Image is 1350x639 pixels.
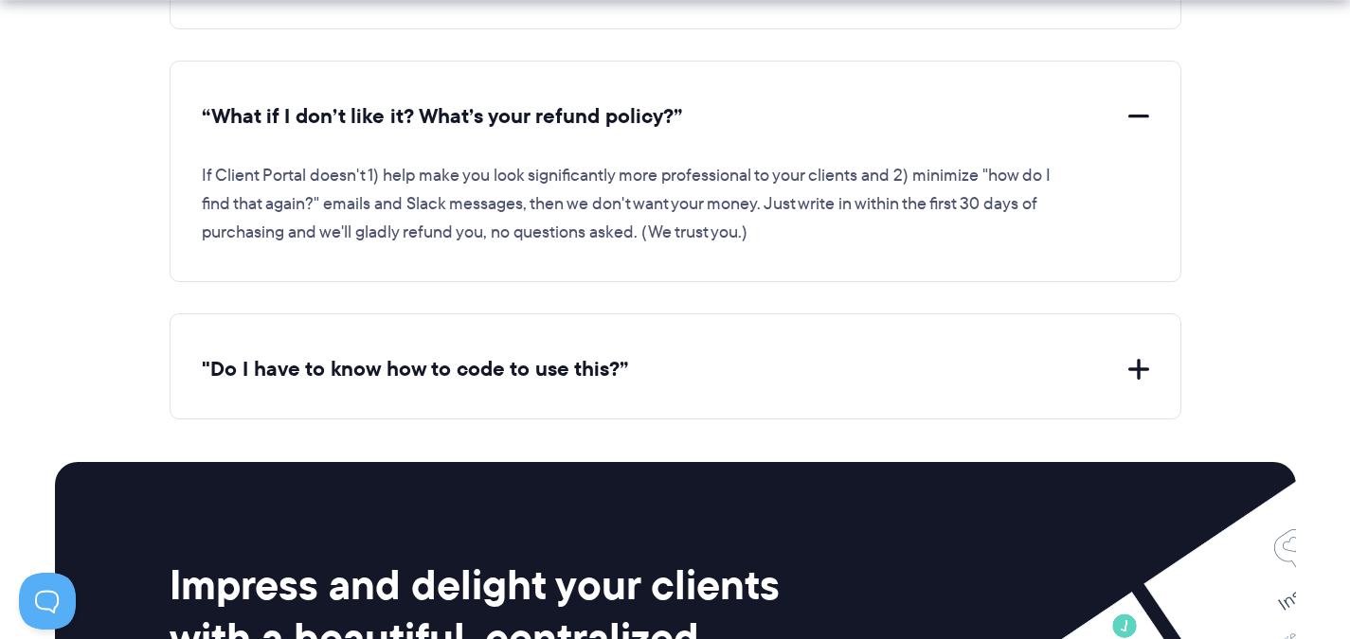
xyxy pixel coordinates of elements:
[19,573,76,630] iframe: Toggle Customer Support
[202,162,1064,247] p: If Client Portal doesn't 1) help make you look significantly more professional to your clients an...
[202,355,1149,384] button: "Do I have to know how to code to use this?”
[202,102,1149,132] button: “What if I don’t like it? What’s your refund policy?”
[202,131,1149,247] div: “What if I don’t like it? What’s your refund policy?”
